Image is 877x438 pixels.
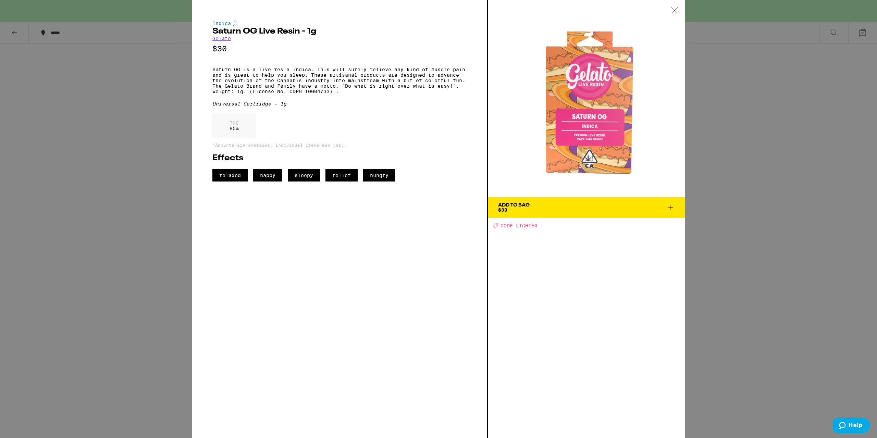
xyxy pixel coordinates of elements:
[212,45,467,53] p: $30
[212,169,248,182] span: relaxed
[833,417,870,435] iframe: Opens a widget where you can find more information
[498,207,507,213] span: $30
[230,120,239,126] p: THC
[233,21,237,26] img: indicaColor.svg
[212,101,467,107] div: Universal Cartridge - 1g
[212,36,231,41] a: Gelato
[488,197,685,218] button: Add To Bag$30
[212,154,467,162] h2: Effects
[253,169,282,182] span: happy
[212,27,467,36] h2: Saturn OG Live Resin - 1g
[363,169,395,182] span: hungry
[212,143,467,147] p: *Amounts are averages, individual items may vary.
[212,67,467,94] p: Saturn OG is a live resin indica. This will surely relieve any kind of muscle pain and is great t...
[212,21,467,26] div: Indica
[212,113,256,138] div: 85 %
[325,169,358,182] span: relief
[288,169,320,182] span: sleepy
[501,223,538,228] span: CODE LIGHTER
[498,203,530,208] div: Add To Bag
